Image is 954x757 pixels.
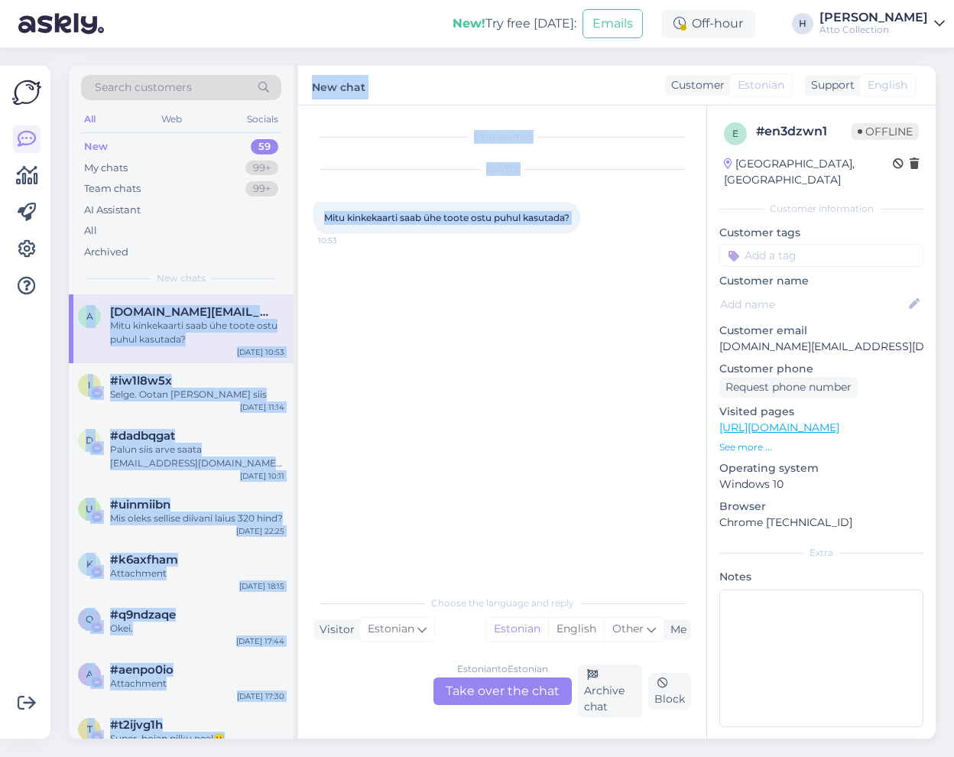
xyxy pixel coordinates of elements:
div: Archive chat [578,664,643,717]
span: Offline [852,123,919,140]
div: Extra [719,546,923,560]
div: Estonian [486,618,548,641]
div: Web [158,109,185,129]
span: i [88,379,91,391]
div: All [84,223,97,239]
span: a [86,668,93,680]
span: New chats [157,271,206,285]
span: Estonian [368,621,414,638]
div: Mitu kinkekaarti saab ühe toote ostu puhul kasutada? [110,319,284,346]
div: Super, hoian pilku peal🙂 [110,732,284,746]
div: Support [805,77,855,93]
p: Visited pages [719,404,923,420]
div: Off-hour [661,10,755,37]
div: New [84,139,108,154]
div: Take over the chat [433,677,572,705]
div: Attachment [110,567,284,580]
input: Add name [720,296,906,313]
div: Estonian to Estonian [457,662,548,676]
p: Operating system [719,460,923,476]
span: axel.art@mail.ee [110,305,269,319]
div: All [81,109,99,129]
span: #dadbqgat [110,429,175,443]
p: Customer phone [719,361,923,377]
span: Other [612,622,644,635]
div: Customer information [719,202,923,216]
div: Mis oleks sellise diivani laius 320 hind? [110,512,284,525]
div: [PERSON_NAME] [819,11,928,24]
span: q [86,613,93,625]
div: Me [664,622,686,638]
div: Archived [84,245,128,260]
div: Block [648,673,691,710]
span: English [868,77,907,93]
div: Team chats [84,181,141,197]
div: English [548,618,604,641]
span: a [86,310,93,322]
span: 10:53 [318,235,375,246]
label: New chat [312,75,365,96]
span: t [87,723,92,735]
div: Socials [244,109,281,129]
div: Customer [665,77,725,93]
div: Try free [DATE]: [453,15,576,33]
a: [PERSON_NAME]Atto Collection [819,11,945,36]
p: See more ... [719,440,923,454]
div: 99+ [245,161,278,176]
span: k [86,558,93,570]
div: [DATE] 22:25 [236,525,284,537]
p: Customer email [719,323,923,339]
span: Estonian [738,77,784,93]
span: u [86,503,93,515]
span: Mitu kinkekaarti saab ühe toote ostu puhul kasutada? [324,212,569,223]
span: #aenpo0io [110,663,174,677]
span: e [732,128,738,139]
span: #uinmiibn [110,498,170,512]
p: Customer tags [719,225,923,241]
p: [DOMAIN_NAME][EMAIL_ADDRESS][DOMAIN_NAME] [719,339,923,355]
span: d [86,434,93,446]
div: Attachment [110,677,284,690]
b: New! [453,16,485,31]
div: 99+ [245,181,278,197]
div: [GEOGRAPHIC_DATA], [GEOGRAPHIC_DATA] [724,156,893,188]
p: Customer name [719,273,923,289]
div: [DATE] 17:44 [236,635,284,647]
div: Atto Collection [819,24,928,36]
div: [DATE] 17:30 [237,690,284,702]
a: [URL][DOMAIN_NAME] [719,421,839,434]
div: [DATE] 18:15 [239,580,284,592]
div: My chats [84,161,128,176]
span: Search customers [95,80,192,96]
div: [DATE] 10:53 [237,346,284,358]
span: #q9ndzaqe [110,608,176,622]
div: Choose the language and reply [313,596,691,610]
div: Palun siis arve saata [EMAIL_ADDRESS][DOMAIN_NAME] ja arvesaajaks Supelhai OÜ. [110,443,284,470]
button: Emails [582,9,643,38]
p: Windows 10 [719,476,923,492]
div: AI Assistant [84,203,141,218]
div: 59 [251,139,278,154]
div: Visitor [313,622,355,638]
div: Request phone number [719,377,858,398]
span: #t2ijvg1h [110,718,163,732]
input: Add a tag [719,244,923,267]
div: [DATE] 10:11 [240,470,284,482]
div: [DATE] [313,162,691,176]
div: H [792,13,813,34]
p: Browser [719,499,923,515]
div: [DATE] 11:14 [240,401,284,413]
div: # en3dzwn1 [756,122,852,141]
div: Okei. [110,622,284,635]
p: Chrome [TECHNICAL_ID] [719,515,923,531]
p: Notes [719,569,923,585]
div: Chat started [313,130,691,144]
span: #k6axfham [110,553,178,567]
span: #iw1l8w5x [110,374,172,388]
div: Selge. Ootan [PERSON_NAME] siis [110,388,284,401]
img: Askly Logo [12,78,41,107]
